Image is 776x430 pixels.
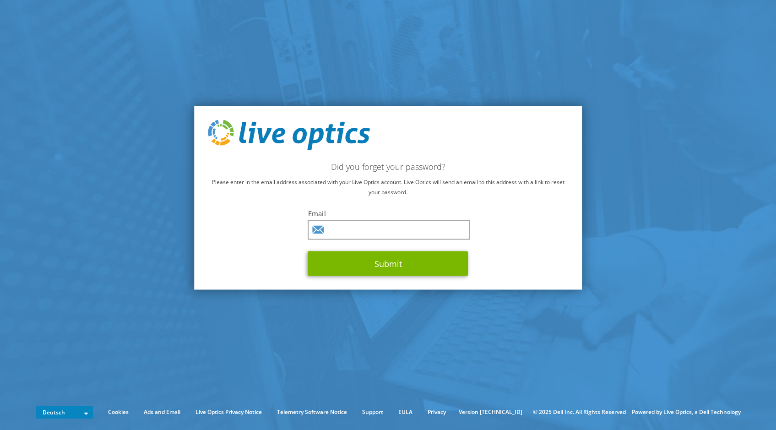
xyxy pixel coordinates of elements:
[632,407,741,417] li: Powered by Live Optics, a Dell Technology
[208,120,370,150] img: live_optics_svg.svg
[270,407,354,417] a: Telemetry Software Notice
[137,407,187,417] a: Ads and Email
[355,407,390,417] a: Support
[308,208,468,218] label: Email
[421,407,453,417] a: Privacy
[454,407,527,417] li: Version [TECHNICAL_ID]
[189,407,269,417] a: Live Optics Privacy Notice
[308,251,468,276] button: Submit
[528,407,630,417] li: © 2025 Dell Inc. All Rights Reserved
[208,177,569,197] p: Please enter in the email address associated with your Live Optics account. Live Optics will send...
[101,407,136,417] a: Cookies
[391,407,419,417] a: EULA
[208,161,569,171] h2: Did you forget your password?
